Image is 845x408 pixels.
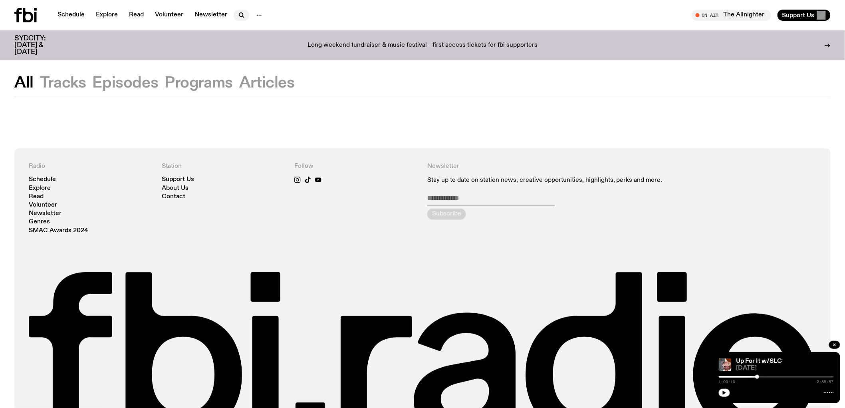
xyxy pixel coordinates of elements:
button: Programs [165,76,233,90]
h4: Follow [294,163,418,170]
button: Subscribe [427,209,466,220]
a: Read [29,194,44,200]
h4: Station [162,163,285,170]
p: Long weekend fundraiser & music festival - first access tickets for fbi supporters [307,42,538,49]
a: Schedule [53,10,89,21]
a: Schedule [29,177,56,183]
h4: Newsletter [427,163,683,170]
a: Support Us [162,177,194,183]
h4: Radio [29,163,152,170]
a: Volunteer [150,10,188,21]
a: Read [124,10,149,21]
button: Articles [239,76,295,90]
span: Support Us [782,12,815,19]
button: Episodes [92,76,158,90]
button: On AirThe Allnighter [692,10,771,21]
a: Newsletter [29,211,61,217]
a: Explore [91,10,123,21]
button: Support Us [778,10,831,21]
button: All [14,76,34,90]
h3: SYDCITY: [DATE] & [DATE] [14,35,65,56]
button: Tracks [40,76,86,90]
a: Newsletter [190,10,232,21]
a: Explore [29,185,51,191]
span: 2:59:57 [817,380,834,384]
p: Stay up to date on station news, creative opportunities, highlights, perks and more. [427,177,683,184]
a: Up For It w/SLC [736,358,782,364]
span: [DATE] [736,365,834,371]
a: SMAC Awards 2024 [29,228,88,234]
a: Genres [29,219,50,225]
span: 1:00:10 [719,380,736,384]
a: Contact [162,194,185,200]
a: Volunteer [29,202,57,208]
a: About Us [162,185,188,191]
